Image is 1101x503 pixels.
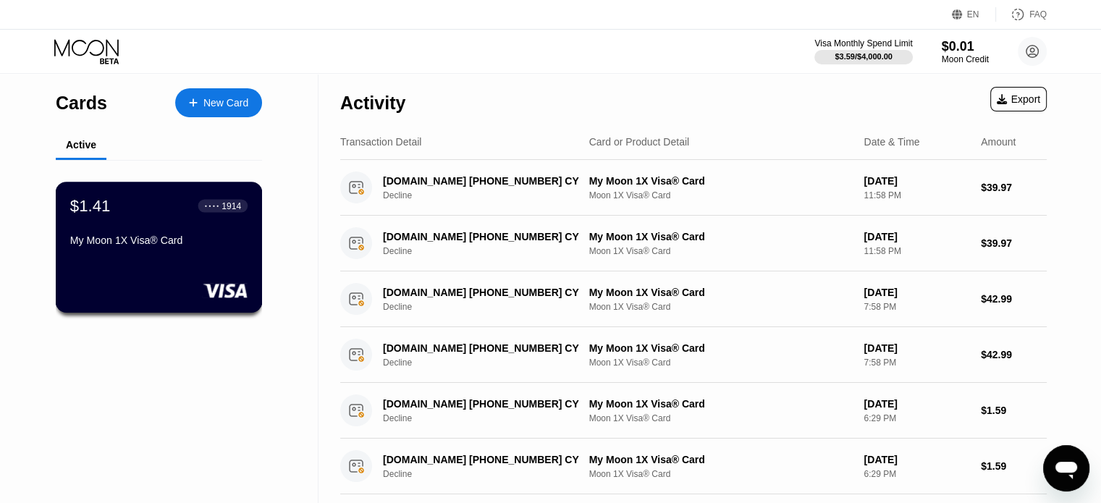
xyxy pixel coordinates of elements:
[942,39,989,64] div: $0.01Moon Credit
[589,246,853,256] div: Moon 1X Visa® Card
[864,246,969,256] div: 11:58 PM
[814,38,912,64] div: Visa Monthly Spend Limit$3.59/$4,000.00
[589,342,853,354] div: My Moon 1X Visa® Card
[56,182,261,312] div: $1.41● ● ● ●1914My Moon 1X Visa® Card
[589,302,853,312] div: Moon 1X Visa® Card
[981,460,1047,472] div: $1.59
[589,454,853,465] div: My Moon 1X Visa® Card
[589,358,853,368] div: Moon 1X Visa® Card
[205,203,219,208] div: ● ● ● ●
[340,383,1047,439] div: [DOMAIN_NAME] [PHONE_NUMBER] CYDeclineMy Moon 1X Visa® CardMoon 1X Visa® Card[DATE]6:29 PM$1.59
[864,413,969,423] div: 6:29 PM
[864,454,969,465] div: [DATE]
[70,234,248,246] div: My Moon 1X Visa® Card
[340,327,1047,383] div: [DOMAIN_NAME] [PHONE_NUMBER] CYDeclineMy Moon 1X Visa® CardMoon 1X Visa® Card[DATE]7:58 PM$42.99
[66,139,96,151] div: Active
[952,7,996,22] div: EN
[996,7,1047,22] div: FAQ
[942,39,989,54] div: $0.01
[222,200,241,211] div: 1914
[383,469,596,479] div: Decline
[981,182,1047,193] div: $39.97
[981,136,1016,148] div: Amount
[589,413,853,423] div: Moon 1X Visa® Card
[589,231,853,242] div: My Moon 1X Visa® Card
[383,246,596,256] div: Decline
[864,398,969,410] div: [DATE]
[967,9,979,20] div: EN
[383,302,596,312] div: Decline
[864,231,969,242] div: [DATE]
[340,160,1047,216] div: [DOMAIN_NAME] [PHONE_NUMBER] CYDeclineMy Moon 1X Visa® CardMoon 1X Visa® Card[DATE]11:58 PM$39.97
[1043,445,1089,491] iframe: Button to launch messaging window, conversation in progress
[589,175,853,187] div: My Moon 1X Visa® Card
[383,190,596,200] div: Decline
[383,342,581,354] div: [DOMAIN_NAME] [PHONE_NUMBER] CY
[56,93,107,114] div: Cards
[340,216,1047,271] div: [DOMAIN_NAME] [PHONE_NUMBER] CYDeclineMy Moon 1X Visa® CardMoon 1X Visa® Card[DATE]11:58 PM$39.97
[864,190,969,200] div: 11:58 PM
[340,271,1047,327] div: [DOMAIN_NAME] [PHONE_NUMBER] CYDeclineMy Moon 1X Visa® CardMoon 1X Visa® Card[DATE]7:58 PM$42.99
[864,469,969,479] div: 6:29 PM
[589,469,853,479] div: Moon 1X Visa® Card
[175,88,262,117] div: New Card
[203,97,248,109] div: New Card
[981,293,1047,305] div: $42.99
[70,196,111,215] div: $1.41
[589,398,853,410] div: My Moon 1X Visa® Card
[864,358,969,368] div: 7:58 PM
[383,231,581,242] div: [DOMAIN_NAME] [PHONE_NUMBER] CY
[864,287,969,298] div: [DATE]
[383,358,596,368] div: Decline
[864,302,969,312] div: 7:58 PM
[383,454,581,465] div: [DOMAIN_NAME] [PHONE_NUMBER] CY
[981,237,1047,249] div: $39.97
[990,87,1047,111] div: Export
[589,190,853,200] div: Moon 1X Visa® Card
[383,413,596,423] div: Decline
[835,52,893,61] div: $3.59 / $4,000.00
[589,287,853,298] div: My Moon 1X Visa® Card
[981,405,1047,416] div: $1.59
[589,136,690,148] div: Card or Product Detail
[340,439,1047,494] div: [DOMAIN_NAME] [PHONE_NUMBER] CYDeclineMy Moon 1X Visa® CardMoon 1X Visa® Card[DATE]6:29 PM$1.59
[383,287,581,298] div: [DOMAIN_NAME] [PHONE_NUMBER] CY
[383,175,581,187] div: [DOMAIN_NAME] [PHONE_NUMBER] CY
[997,93,1040,105] div: Export
[864,175,969,187] div: [DATE]
[814,38,912,48] div: Visa Monthly Spend Limit
[1029,9,1047,20] div: FAQ
[864,136,919,148] div: Date & Time
[340,93,405,114] div: Activity
[864,342,969,354] div: [DATE]
[383,398,581,410] div: [DOMAIN_NAME] [PHONE_NUMBER] CY
[981,349,1047,360] div: $42.99
[942,54,989,64] div: Moon Credit
[340,136,421,148] div: Transaction Detail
